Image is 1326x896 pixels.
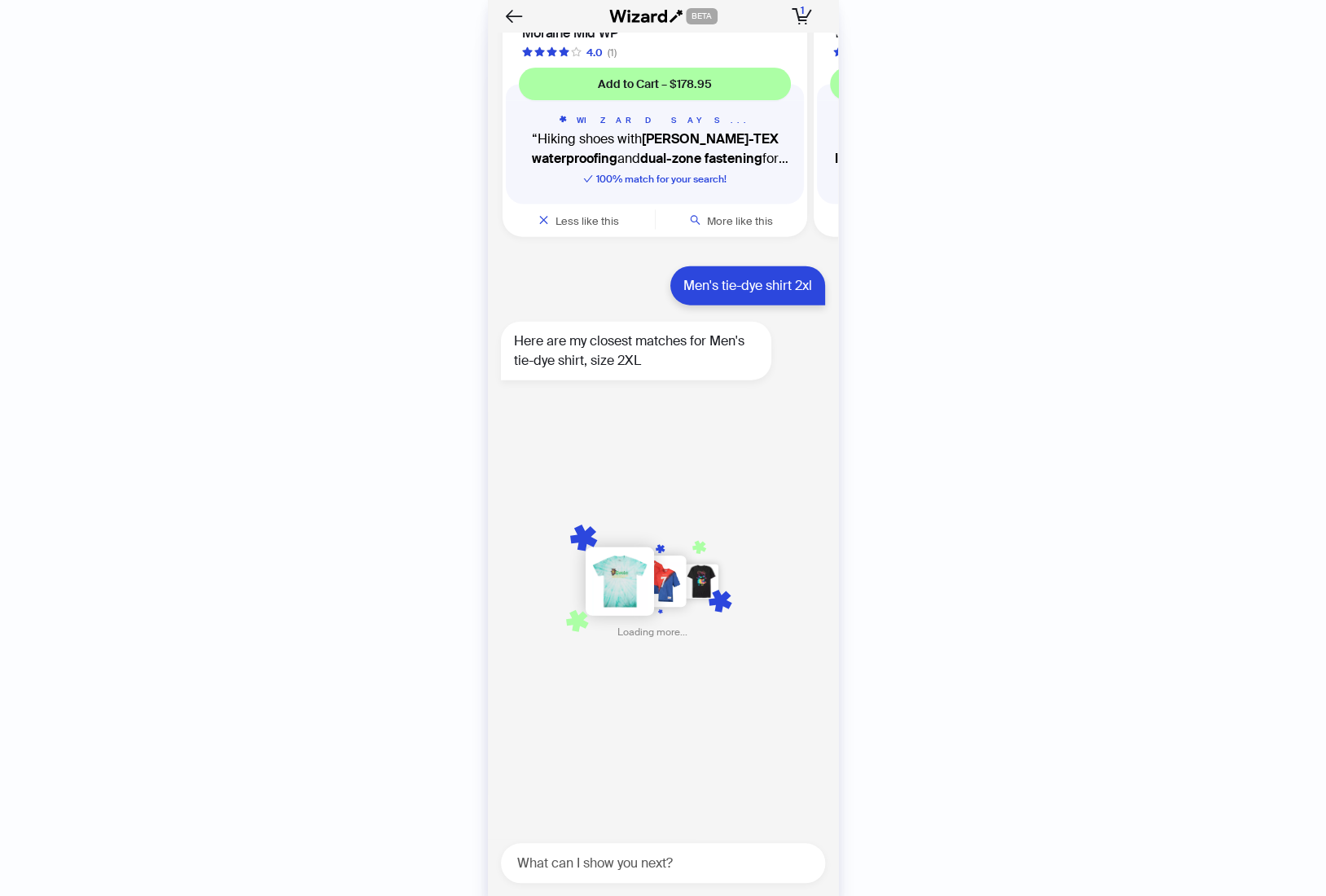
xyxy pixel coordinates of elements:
div: 5.0 out of 5 stars [833,45,914,61]
span: check [583,174,593,184]
b: [PERSON_NAME]-TEX waterproofing [532,130,779,167]
span: star [559,47,569,58]
button: Back [501,3,527,29]
span: star [571,47,582,58]
q: Hiking shoes with and for secure fit [519,130,791,169]
b: dual-zone fastening [640,150,762,167]
span: star [522,47,533,58]
button: More like this [656,204,808,237]
span: Less like this [555,214,619,228]
q: Hiking shoes with and for comfort and sustainability [830,130,1102,169]
span: 100 % match for your search! [583,173,727,186]
span: star [534,47,545,58]
div: 4.0 [586,45,603,61]
span: star [547,47,557,58]
span: close [538,215,549,226]
h4: Moraine Mid WP [522,25,788,41]
h5: WIZARD SAYS... [830,114,1102,126]
button: Add to Cart – $178.95 [519,68,791,101]
span: More like this [707,214,773,228]
div: Loading more... [548,625,757,639]
h4: TX Hike Mid Leather GTX [833,25,1099,41]
div: (1) [608,45,617,61]
div: Here are my closest matches for Men's tie-dye shirt, size 2XL [501,322,771,380]
span: Add to Cart – $178.95 [598,77,712,92]
div: Men's tie-dye shirt 2xl [670,266,825,305]
span: search [690,215,700,226]
button: Less like this [503,204,655,237]
div: 4.0 out of 5 stars [522,45,603,61]
span: 1 [801,4,804,17]
span: BETA [686,8,718,24]
span: star [833,47,844,58]
h5: WIZARD SAYS... [519,114,791,126]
